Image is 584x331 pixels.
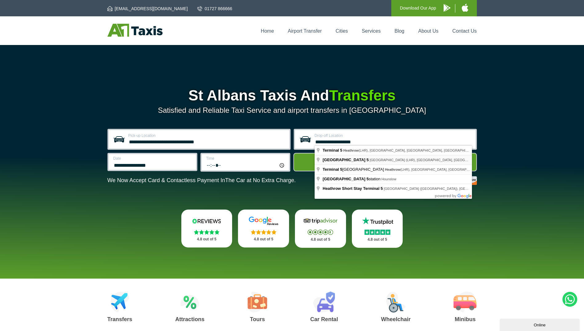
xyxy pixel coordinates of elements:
[188,235,226,243] p: 4.8 out of 5
[418,28,439,34] a: About Us
[188,216,225,226] img: Reviews.io
[128,134,286,137] label: Pick-up Location
[386,292,406,313] img: Wheelchair
[288,28,322,34] a: Airport Transfer
[385,168,400,171] span: Heathrow
[180,292,199,313] img: Attractions
[370,158,526,162] span: [GEOGRAPHIC_DATA] (LHR), [GEOGRAPHIC_DATA], [GEOGRAPHIC_DATA], [GEOGRAPHIC_DATA]
[444,4,450,12] img: A1 Taxis Android App
[302,236,339,243] p: 4.8 out of 5
[248,317,267,322] h3: Tours
[343,149,479,152] span: (LHR), [GEOGRAPHIC_DATA], [GEOGRAPHIC_DATA], [GEOGRAPHIC_DATA]
[381,177,396,181] span: Hounslow
[323,186,383,191] span: Heathrow Short Stay Terminal 5
[329,87,396,104] span: Transfers
[107,317,132,322] h3: Transfers
[293,153,477,171] button: Get Quote
[315,134,472,137] label: Drop-off Location
[245,235,282,243] p: 4.8 out of 5
[462,4,468,12] img: A1 Taxis iPhone App
[261,28,274,34] a: Home
[107,106,477,115] p: Satisfied and Reliable Taxi Service and airport transfers in [GEOGRAPHIC_DATA]
[385,168,484,171] span: (LHR), [GEOGRAPHIC_DATA], [GEOGRAPHIC_DATA]
[313,292,335,313] img: Car Rental
[107,88,477,103] h1: St Albans Taxis And
[343,149,359,152] span: Heathrow
[323,177,369,181] span: [GEOGRAPHIC_DATA] 5
[225,177,296,183] span: The Car at No Extra Charge.
[308,230,333,235] img: Stars
[111,292,129,313] img: Airport Transfers
[310,317,338,322] h3: Car Rental
[323,157,369,162] span: [GEOGRAPHIC_DATA] 5
[323,148,342,153] span: Terminal 5
[323,167,385,172] span: [GEOGRAPHIC_DATA]
[362,28,381,34] a: Services
[453,292,477,313] img: Minibus
[245,216,282,226] img: Google
[194,230,220,235] img: Stars
[323,167,342,172] span: Terminal 5
[359,216,396,226] img: Trustpilot
[323,177,381,181] span: station
[336,28,348,34] a: Cities
[238,210,289,247] a: Google Stars 4.8 out of 5
[453,317,477,322] h3: Minibus
[113,157,192,160] label: Date
[107,177,296,184] p: We Now Accept Card & Contactless Payment In
[400,4,436,12] p: Download Our App
[197,6,232,12] a: 01727 866666
[107,24,163,37] img: A1 Taxis St Albans LTD
[352,210,403,248] a: Trustpilot Stars 4.8 out of 5
[181,210,232,247] a: Reviews.io Stars 4.8 out of 5
[381,317,411,322] h3: Wheelchair
[295,210,346,248] a: Tripadvisor Stars 4.8 out of 5
[251,230,276,235] img: Stars
[394,28,404,34] a: Blog
[500,317,581,331] iframe: chat widget
[175,317,204,322] h3: Attractions
[107,6,188,12] a: [EMAIL_ADDRESS][DOMAIN_NAME]
[452,28,477,34] a: Contact Us
[248,292,267,313] img: Tours
[359,236,396,243] p: 4.8 out of 5
[364,230,390,235] img: Stars
[206,157,285,160] label: Time
[302,216,339,226] img: Tripadvisor
[384,187,532,190] span: [GEOGRAPHIC_DATA] ([GEOGRAPHIC_DATA]), [GEOGRAPHIC_DATA], [GEOGRAPHIC_DATA]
